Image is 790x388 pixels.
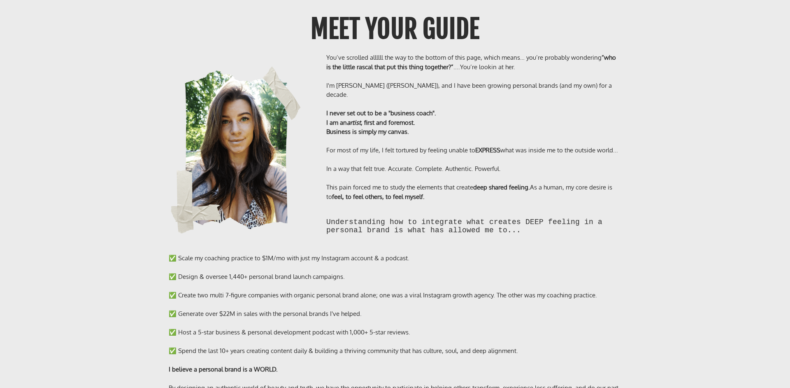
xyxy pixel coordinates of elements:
div: ✅ Generate over $22M in sales with the personal brands I've helped. [169,309,621,319]
div: ✅ Spend the last 10+ years creating content daily & building a thriving community that has cultur... [169,346,621,356]
b: Meet Your GUIDE [311,13,479,45]
b: deep shared feeling. [473,183,530,191]
div: ✅ Host a 5-star business & personal development podcast with 1,000+ 5-star reviews. [169,328,621,337]
div: In a way that felt true. Accurate. Complete. Authentic. Powerful. [326,164,621,174]
b: I believe a personal brand is a WORLD. [169,365,278,373]
b: I never set out to be a "business coach". [326,109,436,117]
b: I am an , first and foremost. [326,119,415,126]
b: Business is simply my canvas. [326,128,409,136]
div: ✅ Create two multi 7-figure companies with organic personal brand alone; one was a viral Instagra... [169,291,621,300]
b: EXPRESS [475,146,500,154]
div: ✅ Design & oversee 1,440+ personal brand launch campaigns. [169,272,621,282]
div: You’ve scrolled allllll the way to the bottom of this page, which means… you’re probably wonderin... [326,53,621,72]
h2: Understanding how to integrate what creates DEEP feeling in a personal brand is what has allowed ... [326,218,621,234]
div: I'm [PERSON_NAME] ([PERSON_NAME]), and I have been growing personal brands (and my own) for a dec... [326,81,621,100]
div: ✅ Scale my coaching practice to $1M/mo with just my Instagram account & a podcast. [169,254,621,263]
div: For most of my life, I felt tortured by feeling unable to what was inside me to the outside world... [326,146,621,155]
div: This pain forced me to study the elements that create As a human, my core desire is to [326,183,621,201]
i: artist [347,119,361,126]
b: feel, to feel others, to feel myself. [332,193,425,201]
b: “who is the little rascal that put this thing together?” [326,54,616,71]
